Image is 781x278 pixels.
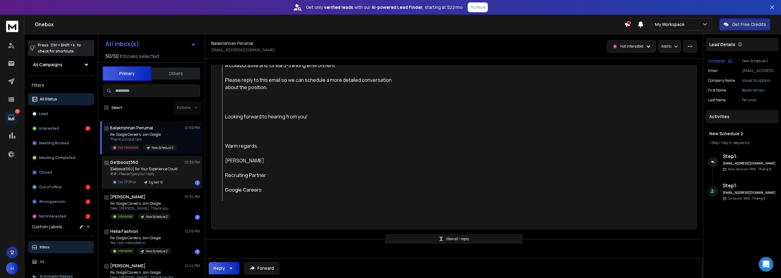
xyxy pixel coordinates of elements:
[50,42,76,49] span: Ctrl + Shift + k
[5,111,17,124] a: 37
[118,249,132,253] p: Interested
[28,152,94,164] button: Meeting Completed
[706,110,779,123] div: Activities
[28,122,94,135] button: Interested31
[708,59,732,63] button: Campaign
[85,199,90,204] div: 2
[110,137,177,142] p: Thank you but I am
[209,262,239,274] button: Reply
[28,93,94,105] button: All Status
[110,236,171,240] p: Re: Google Careers: Join Google
[35,21,624,28] h1: Onebox
[110,159,138,165] h1: Getboost360
[185,125,200,130] p: 01:59 PM
[28,166,94,179] button: Closed
[110,228,138,234] h1: Heka Fashion
[732,21,766,27] p: Get Free Credits
[15,109,20,114] p: 37
[39,214,66,219] p: Not Interested
[6,21,18,32] img: logo
[40,97,57,102] p: All Status
[721,140,749,145] span: 1 day in sequence
[110,171,178,176] p: ##- Please type your reply
[214,265,225,271] div: Reply
[324,4,353,10] strong: verified leads
[110,201,171,206] p: Re: Google Careers: Join Google
[728,196,765,201] p: Contacted
[110,270,174,275] p: Re: Google Careers: Join Google
[195,249,200,254] div: 1
[110,167,178,171] p: [Getboost360] Re: Your Experience Could
[742,59,776,63] p: New Schedule 2
[40,259,44,264] p: All
[742,78,776,83] p: Visual Sculptors | Ex-McKinsey | Management Consulting Business Presentation Services
[28,210,94,222] button: Not Interested2
[661,44,671,49] p: Add to
[709,42,735,48] p: Lead Details
[742,98,776,103] p: Perumal
[708,88,726,93] p: First Name
[146,249,167,254] p: New Schedule 2
[185,160,200,165] p: 01:39 PM
[211,40,253,46] h1: Balakrishnan Perumal
[118,180,136,184] p: Out Of Office
[38,42,81,54] p: Press to check for shortcuts.
[185,263,200,268] p: 12:24 PM
[28,196,94,208] button: Wrong person2
[185,194,200,199] p: 01:34 PM
[28,108,94,120] button: Lead
[244,262,279,274] button: Forward
[111,105,122,110] label: Select
[39,141,69,146] p: Meeting Booked
[32,224,62,230] h3: Custom Labels
[723,182,776,189] h6: Step 1 :
[39,111,48,116] p: Lead
[28,256,94,268] button: All
[742,68,776,73] p: [EMAIL_ADDRESS][DOMAIN_NAME]
[85,185,90,190] div: 2
[105,52,119,60] span: 50 / 50
[40,245,50,250] p: Inbox
[28,241,94,253] button: Inbox
[759,257,773,272] div: Open Intercom Messenger
[110,125,153,131] h1: Balakrishnan Perumal
[6,262,18,274] button: H
[118,145,138,150] p: Not Interested
[110,240,171,245] p: Yes, I am interested in
[151,67,200,80] button: Others
[149,180,163,185] p: Gg test 12
[185,229,200,234] p: 12:59 PM
[708,68,718,73] p: Email
[195,180,200,185] div: 1
[723,161,776,166] h6: [EMAIL_ADDRESS][DOMAIN_NAME]
[728,167,771,171] p: Reply Received
[708,78,735,83] p: Company Name
[446,236,469,241] p: View all reply
[459,236,461,241] span: 1
[468,2,488,12] button: Try Now
[39,170,52,175] p: Closed
[372,4,423,10] strong: AI-powered Lead Finder,
[85,214,90,219] div: 2
[470,4,486,10] p: Try Now
[100,38,201,50] button: All Inbox(s)
[620,44,643,49] p: Not Interested
[146,215,167,219] p: New Schedule 2
[723,153,776,160] h6: Step 1 :
[742,88,776,93] p: Balakrishnan
[85,126,90,131] div: 31
[306,4,463,10] p: Get only with our starting at $22/mo
[28,59,94,71] button: All Campaigns
[709,131,775,137] h1: New Schedule 2
[28,81,94,89] h3: Filters
[110,132,177,137] p: Re: Google Careers: Join Google
[28,181,94,193] button: Out of office2
[105,41,139,47] h1: All Inbox(s)
[749,167,771,171] span: 10th, Tháng 9
[39,185,62,190] p: Out of office
[655,21,687,27] p: My Workspace
[120,52,159,60] h3: Inboxes selected
[211,48,275,52] p: [EMAIL_ADDRESS][DOMAIN_NAME]
[723,190,776,195] h6: [EMAIL_ADDRESS][DOMAIN_NAME]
